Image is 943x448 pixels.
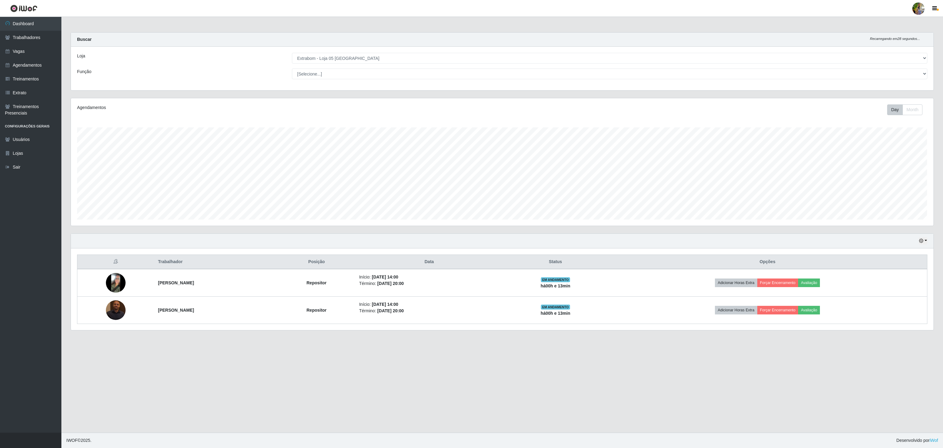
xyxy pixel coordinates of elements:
th: Data [355,255,503,269]
th: Opções [608,255,927,269]
li: Término: [359,308,499,314]
li: Início: [359,274,499,280]
div: Toolbar with button groups [887,104,927,115]
th: Posição [277,255,355,269]
button: Avaliação [798,279,820,287]
div: Agendamentos [77,104,426,111]
button: Forçar Encerramento [757,306,798,314]
span: EM ANDAMENTO [541,277,570,282]
label: Função [77,68,91,75]
img: 1748484954184.jpeg [106,273,126,293]
li: Início: [359,301,499,308]
img: 1756941690692.jpeg [106,300,126,320]
strong: [PERSON_NAME] [158,308,194,313]
button: Adicionar Horas Extra [715,279,757,287]
strong: há 00 h e 13 min [541,283,570,288]
strong: Buscar [77,37,91,42]
i: Recarregando em 28 segundos... [870,37,920,41]
strong: Repositor [306,280,326,285]
button: Forçar Encerramento [757,279,798,287]
strong: [PERSON_NAME] [158,280,194,285]
button: Day [887,104,903,115]
th: Trabalhador [154,255,278,269]
strong: há 00 h e 13 min [541,311,570,316]
time: [DATE] 20:00 [377,281,404,286]
button: Month [902,104,922,115]
strong: Repositor [306,308,326,313]
time: [DATE] 20:00 [377,308,404,313]
time: [DATE] 14:00 [372,302,398,307]
img: CoreUI Logo [10,5,37,12]
label: Loja [77,53,85,59]
button: Avaliação [798,306,820,314]
button: Adicionar Horas Extra [715,306,757,314]
span: © 2025 . [66,437,91,444]
span: Desenvolvido por [896,437,938,444]
span: IWOF [66,438,78,443]
span: EM ANDAMENTO [541,305,570,310]
li: Término: [359,280,499,287]
a: iWof [929,438,938,443]
div: First group [887,104,922,115]
time: [DATE] 14:00 [372,275,398,279]
th: Status [503,255,608,269]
